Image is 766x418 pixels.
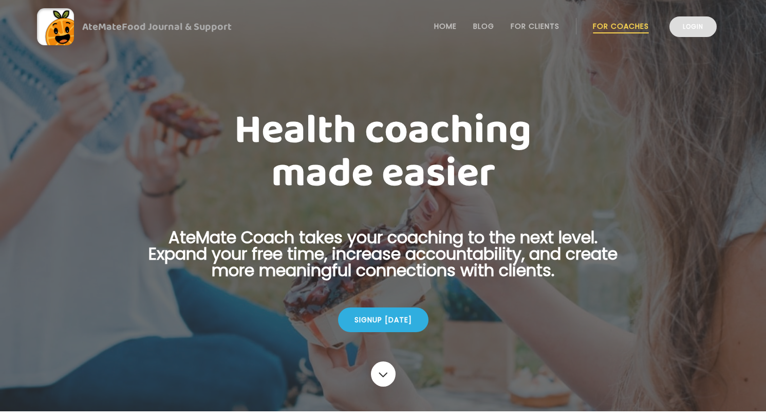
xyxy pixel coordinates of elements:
h1: Health coaching made easier [133,109,634,195]
a: Home [434,22,457,30]
p: AteMate Coach takes your coaching to the next level. Expand your free time, increase accountabili... [133,229,634,291]
a: AteMateFood Journal & Support [37,8,729,45]
a: Blog [473,22,494,30]
a: For Coaches [593,22,649,30]
div: Signup [DATE] [338,307,428,332]
div: AteMate [74,19,232,35]
a: Login [669,16,717,37]
a: For Clients [511,22,559,30]
span: Food Journal & Support [122,19,232,35]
